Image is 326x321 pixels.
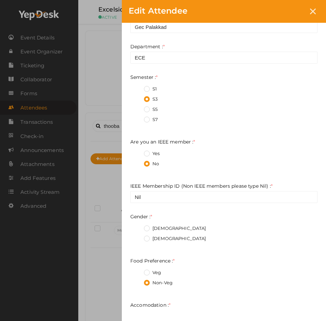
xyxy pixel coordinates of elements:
[144,269,161,276] label: Veg
[144,280,173,286] label: Non-Veg
[144,106,158,113] label: S5
[144,225,206,232] label: [DEMOGRAPHIC_DATA]
[130,302,170,308] label: Accomodation :
[130,138,195,145] label: Are you an IEEE member :
[130,21,317,33] input: Enter registrant institute name here.
[130,183,273,189] label: IEEE Membership ID (Non IEEE members please type Nil) :
[144,116,158,123] label: S7
[144,86,157,92] label: S1
[144,96,158,103] label: S3
[130,213,152,220] label: Gender :
[130,52,317,64] input: Enter registrant department here.
[130,74,158,81] label: Semester :
[144,235,206,242] label: [DEMOGRAPHIC_DATA]
[130,191,317,203] input: Enter registrant membership no here.
[144,150,160,157] label: Yes
[130,257,175,264] label: Food Preference :
[130,43,165,50] label: Department :
[129,6,188,16] span: Edit Attendee
[144,160,159,167] label: No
